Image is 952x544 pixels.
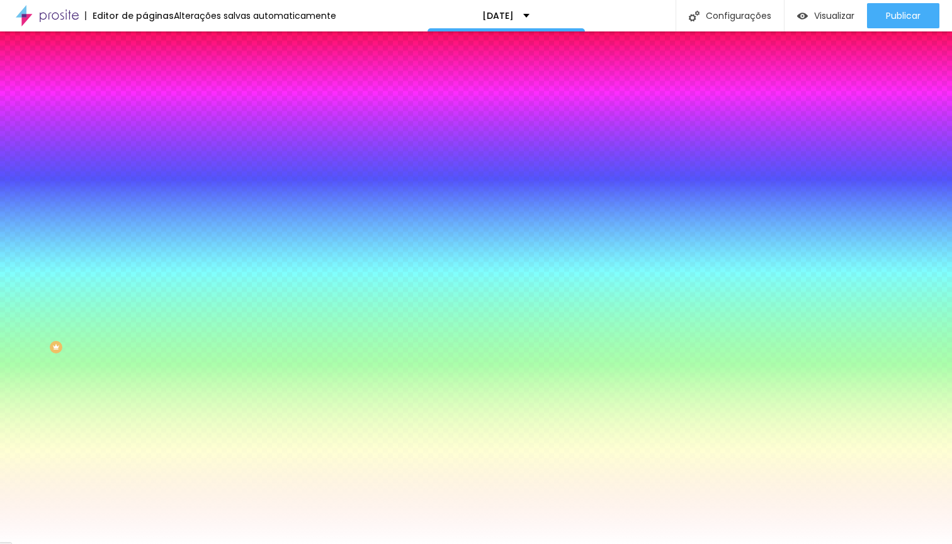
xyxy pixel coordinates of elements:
span: Visualizar [814,11,854,21]
div: Alterações salvas automaticamente [174,11,336,20]
span: Publicar [886,11,921,21]
img: view-1.svg [797,11,808,21]
button: Visualizar [785,3,867,28]
p: [DATE] [482,11,514,20]
div: Editor de páginas [85,11,174,20]
button: Publicar [867,3,939,28]
img: Icone [689,11,700,21]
